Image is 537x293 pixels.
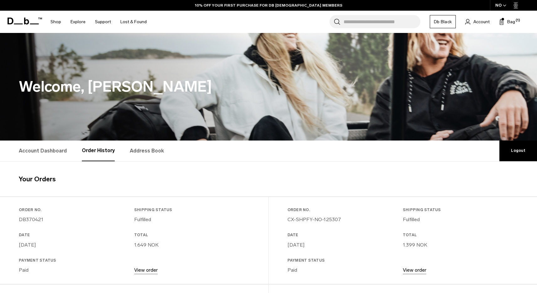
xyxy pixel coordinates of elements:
a: Support [95,11,111,33]
h3: Total [134,232,247,238]
a: DB370421 [19,216,44,222]
span: (1) [516,18,520,23]
h3: Total [403,232,516,238]
span: Bag [507,19,515,25]
a: Explore [71,11,86,33]
a: Shop [50,11,61,33]
a: View order [134,267,158,273]
a: Db Black [430,15,456,28]
p: Fulfilled [134,216,247,223]
h3: Order No. [287,207,400,213]
p: Paid [19,266,132,274]
a: View order [403,267,426,273]
h3: Payment Status [19,258,132,263]
a: Lost & Found [120,11,147,33]
a: Account [465,18,490,25]
p: Paid [287,266,400,274]
h3: Order No. [19,207,132,213]
a: Address Book [130,141,164,161]
h1: Welcome, [PERSON_NAME] [19,76,518,98]
button: Bag (1) [499,18,515,25]
h3: Date [287,232,400,238]
span: Account [473,19,490,25]
p: 1.399 NOK [403,241,516,249]
p: [DATE] [287,241,400,249]
h4: Your Orders [19,174,518,184]
p: [DATE] [19,241,132,249]
a: 10% OFF YOUR FIRST PURCHASE FOR DB [DEMOGRAPHIC_DATA] MEMBERS [195,3,342,8]
p: 1.649 NOK [134,241,247,249]
h3: Shipping Status [134,207,247,213]
p: Fulfilled [403,216,516,223]
h3: Date [19,232,132,238]
h3: Payment Status [287,258,400,263]
a: Order History [82,141,115,161]
a: Account Dashboard [19,141,67,161]
h3: Shipping Status [403,207,516,213]
a: Logout [499,141,537,161]
a: CX-SHPFY-NO-125307 [287,216,341,222]
nav: Main Navigation [46,11,151,33]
